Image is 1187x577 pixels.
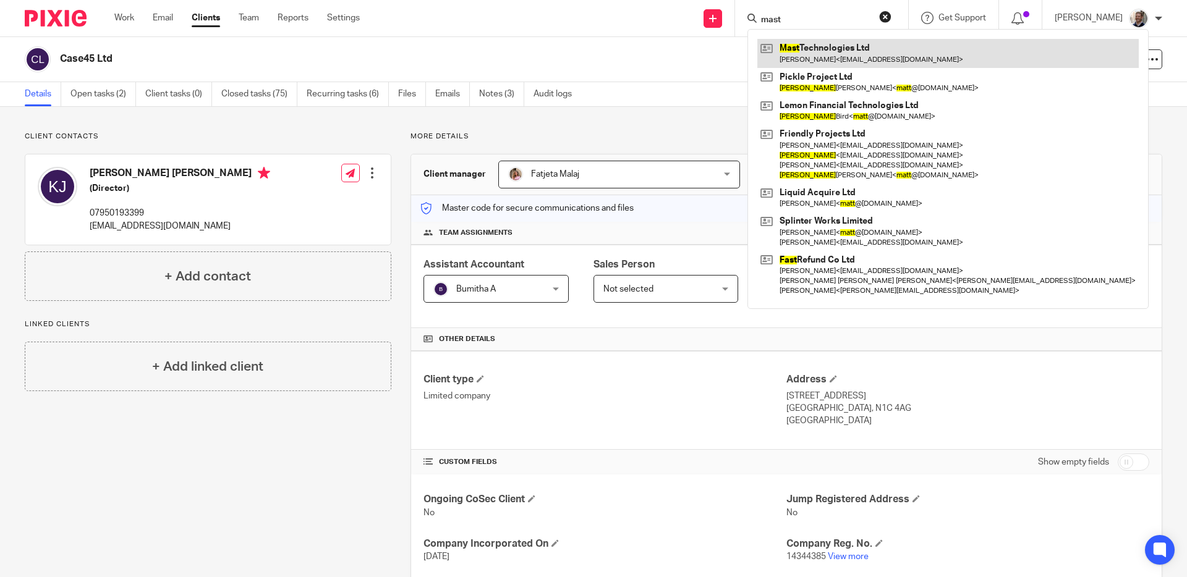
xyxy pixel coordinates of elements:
[786,537,1149,550] h4: Company Reg. No.
[508,167,523,182] img: MicrosoftTeams-image%20(5).png
[786,493,1149,506] h4: Jump Registered Address
[60,53,807,65] h2: Case45 Ltd
[25,132,391,141] p: Client contacts
[221,82,297,106] a: Closed tasks (75)
[593,259,655,269] span: Sales Person
[70,82,136,106] a: Open tasks (2)
[879,11,891,23] button: Clear
[152,357,263,376] h4: + Add linked client
[192,12,220,24] a: Clients
[423,457,786,467] h4: CUSTOM FIELDS
[25,10,87,27] img: Pixie
[114,12,134,24] a: Work
[423,373,786,386] h4: Client type
[164,267,251,286] h4: + Add contact
[25,46,51,72] img: svg%3E
[258,167,270,179] i: Primary
[25,82,61,106] a: Details
[786,390,1149,402] p: [STREET_ADDRESS]
[307,82,389,106] a: Recurring tasks (6)
[534,82,581,106] a: Audit logs
[90,182,270,195] h5: (Director)
[278,12,308,24] a: Reports
[531,170,579,179] span: Fatjeta Malaj
[327,12,360,24] a: Settings
[786,402,1149,415] p: [GEOGRAPHIC_DATA], N1C 4AG
[423,259,524,269] span: Assistant Accountant
[435,82,470,106] a: Emails
[603,285,653,293] span: Not selected
[423,493,786,506] h4: Ongoing CoSec Client
[760,15,871,26] input: Search
[1038,456,1109,468] label: Show empty fields
[420,202,634,214] p: Master code for secure communications and files
[786,552,826,561] span: 14344385
[423,390,786,402] p: Limited company
[786,415,1149,427] p: [GEOGRAPHIC_DATA]
[433,282,448,297] img: svg%3E
[1055,12,1123,24] p: [PERSON_NAME]
[25,319,391,329] p: Linked clients
[90,167,270,182] h4: [PERSON_NAME] [PERSON_NAME]
[828,552,869,561] a: View more
[423,552,449,561] span: [DATE]
[90,220,270,232] p: [EMAIL_ADDRESS][DOMAIN_NAME]
[786,508,798,517] span: No
[38,167,77,206] img: svg%3E
[153,12,173,24] a: Email
[479,82,524,106] a: Notes (3)
[423,508,435,517] span: No
[411,132,1162,141] p: More details
[423,537,786,550] h4: Company Incorporated On
[398,82,426,106] a: Files
[1129,9,1149,28] img: Matt%20Circle.png
[239,12,259,24] a: Team
[145,82,212,106] a: Client tasks (0)
[938,14,986,22] span: Get Support
[456,285,496,293] span: Bumitha A
[439,334,495,344] span: Other details
[439,228,513,238] span: Team assignments
[423,168,486,180] h3: Client manager
[90,207,270,219] p: 07950193399
[786,373,1149,386] h4: Address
